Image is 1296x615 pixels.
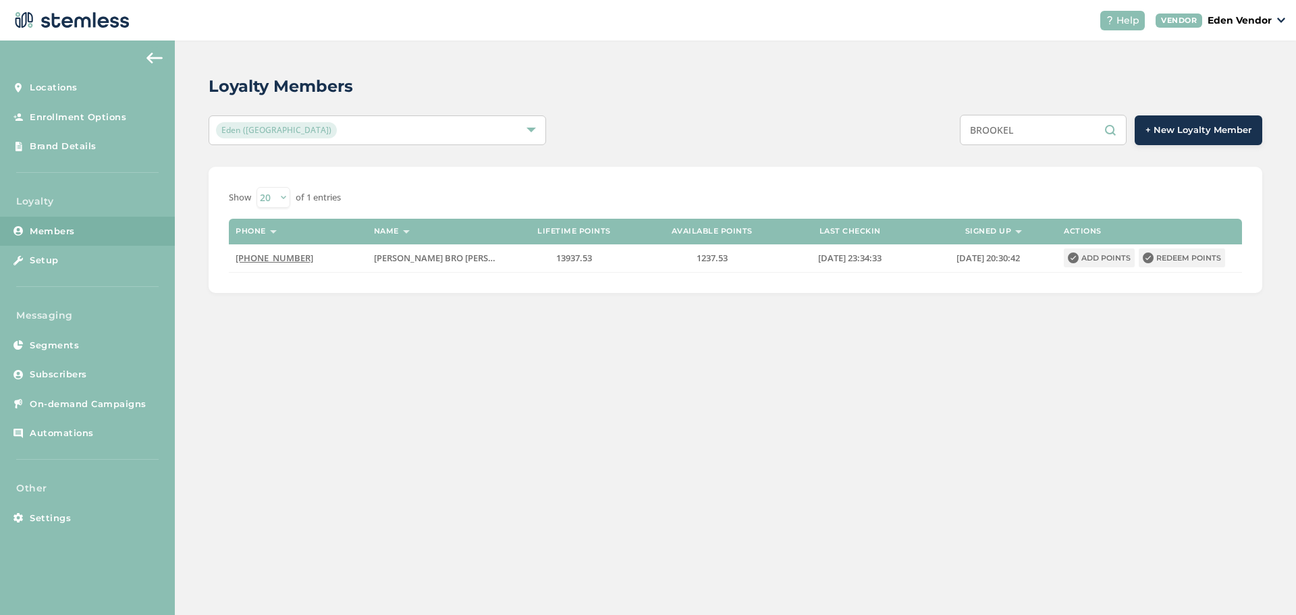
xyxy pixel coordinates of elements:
span: Segments [30,339,79,352]
span: Setup [30,254,59,267]
div: VENDOR [1156,14,1202,28]
span: On-demand Campaigns [30,398,146,411]
label: Lifetime points [537,227,611,236]
img: logo-dark-0685b13c.svg [11,7,130,34]
span: Enrollment Options [30,111,126,124]
label: Name [374,227,399,236]
button: Add points [1064,248,1135,267]
img: icon-sort-1e1d7615.svg [270,230,277,234]
label: 13937.53 [512,252,636,264]
label: Show [229,191,251,205]
iframe: Chat Widget [1228,550,1296,615]
span: + New Loyalty Member [1145,124,1251,137]
label: Last checkin [819,227,881,236]
h2: Loyalty Members [209,74,353,99]
label: Available points [672,227,753,236]
span: [PHONE_NUMBER] [236,252,313,264]
span: Locations [30,81,78,95]
label: of 1 entries [296,191,341,205]
label: TAYLOR BRO RENAE [374,252,498,264]
img: icon_down-arrow-small-66adaf34.svg [1277,18,1285,23]
img: icon-sort-1e1d7615.svg [1015,230,1022,234]
span: Brand Details [30,140,97,153]
span: [DATE] 20:30:42 [956,252,1020,264]
input: Search [960,115,1127,145]
label: (903) 456-6882 [236,252,360,264]
span: Automations [30,427,94,440]
span: [DATE] 23:34:33 [818,252,882,264]
label: 1237.53 [650,252,774,264]
button: Redeem points [1139,248,1225,267]
label: 2024-06-03 20:30:42 [926,252,1050,264]
label: 2025-09-21 23:34:33 [788,252,912,264]
span: [PERSON_NAME] BRO [PERSON_NAME] [374,252,534,264]
th: Actions [1057,219,1242,244]
button: + New Loyalty Member [1135,115,1262,145]
span: Subscribers [30,368,87,381]
span: 1237.53 [697,252,728,264]
p: Eden Vendor [1208,14,1272,28]
span: Settings [30,512,71,525]
span: 13937.53 [556,252,592,264]
img: icon-sort-1e1d7615.svg [403,230,410,234]
span: Members [30,225,75,238]
span: Help [1116,14,1139,28]
img: icon-help-white-03924b79.svg [1106,16,1114,24]
label: Signed up [965,227,1012,236]
img: icon-arrow-back-accent-c549486e.svg [146,53,163,63]
span: Eden ([GEOGRAPHIC_DATA]) [216,122,337,138]
label: Phone [236,227,266,236]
